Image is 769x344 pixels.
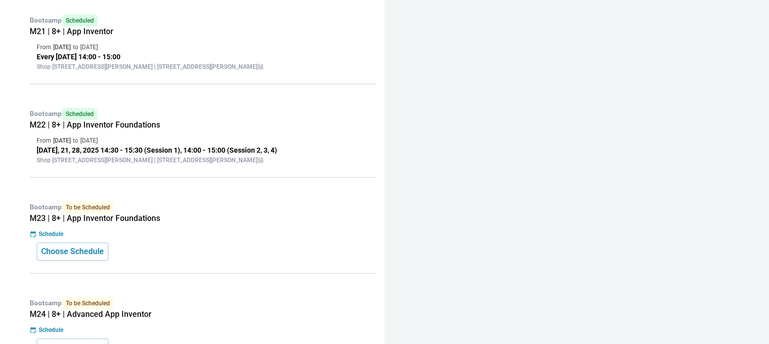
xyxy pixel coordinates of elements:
[30,27,376,37] h5: M21 | 8+ | App Inventor
[30,309,376,319] h5: M24 | 8+ | Advanced App Inventor
[53,136,71,145] p: [DATE]
[30,213,376,223] h5: M23 | 8+ | App Inventor Foundations
[37,62,369,71] p: Shop [STREET_ADDRESS][PERSON_NAME] | [STREET_ADDRESS][PERSON_NAME]舖
[62,297,114,309] span: To be Scheduled
[39,230,63,239] p: Schedule
[53,43,71,52] p: [DATE]
[37,136,51,145] p: From
[73,43,78,52] p: to
[62,108,98,120] span: Scheduled
[73,136,78,145] p: to
[30,15,376,27] p: Bootcamp
[39,325,63,334] p: Schedule
[80,43,98,52] p: [DATE]
[30,120,376,130] h5: M22 | 8+ | App Inventor Foundations
[37,156,369,165] p: Shop [STREET_ADDRESS][PERSON_NAME] | [STREET_ADDRESS][PERSON_NAME]舖
[30,297,376,309] p: Bootcamp
[41,246,104,258] p: Choose Schedule
[30,108,376,120] p: Bootcamp
[80,136,98,145] p: [DATE]
[37,145,369,156] p: [DATE], 21, 28, 2025 14:30 - 15:30 (Session 1), 14:00 - 15:00 (Session 2, 3, 4)
[30,201,376,213] p: Bootcamp
[37,43,51,52] p: From
[37,243,108,261] button: Choose Schedule
[62,201,114,213] span: To be Scheduled
[37,52,369,62] p: Every [DATE] 14:00 - 15:00
[62,15,98,27] span: Scheduled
